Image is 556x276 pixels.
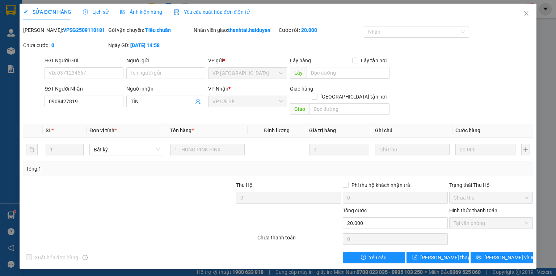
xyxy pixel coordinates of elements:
[476,255,481,260] span: printer
[83,255,88,260] span: info-circle
[369,254,387,262] span: Yêu cầu
[455,144,515,155] input: 0
[23,26,107,34] div: [PERSON_NAME]:
[349,181,413,189] span: Phí thu hộ khách nhận trả
[32,254,81,262] span: Xuất hóa đơn hàng
[454,218,528,229] span: Tại văn phòng
[317,93,389,101] span: [GEOGRAPHIC_DATA] tận nơi
[523,11,529,16] span: close
[23,9,71,15] span: SỬA ĐƠN HÀNG
[264,127,290,133] span: Định lượng
[309,144,369,155] input: 0
[94,144,160,155] span: Bất kỳ
[108,26,192,34] div: Gói vận chuyển:
[26,165,215,173] div: Tổng: 1
[174,9,180,15] img: icon
[290,103,309,115] span: Giao
[26,144,38,155] button: delete
[46,127,51,133] span: SL
[63,27,105,33] b: VPSG2509110181
[449,181,533,189] div: Trạng thái Thu Hộ
[120,9,125,14] span: picture
[420,254,478,262] span: [PERSON_NAME] thay đổi
[290,58,311,63] span: Lấy hàng
[174,9,250,15] span: Yêu cầu xuất hóa đơn điện tử
[236,182,253,188] span: Thu Hộ
[212,96,283,107] span: VP Cái Bè
[145,27,171,33] b: Tiêu chuẩn
[455,127,480,133] span: Cước hàng
[208,86,228,92] span: VP Nhận
[228,27,270,33] b: thanhtai.haiduyen
[170,144,245,155] input: VD: Bàn, Ghế
[89,127,117,133] span: Đơn vị tính
[407,252,469,263] button: save[PERSON_NAME] thay đổi
[126,57,205,64] div: Người gửi
[108,41,192,49] div: Ngày GD:
[412,255,417,260] span: save
[343,208,367,213] span: Tổng cước
[83,9,88,14] span: clock-circle
[120,9,162,15] span: Ảnh kiện hàng
[257,234,342,246] div: Chưa thanh toán
[195,99,201,104] span: user-add
[358,57,389,64] span: Lấy tận nơi
[130,42,160,48] b: [DATE] 14:58
[521,144,530,155] button: plus
[83,9,109,15] span: Lịch sử
[170,127,194,133] span: Tên hàng
[290,67,307,79] span: Lấy
[208,57,287,64] div: VP gửi
[516,4,536,24] button: Close
[301,27,317,33] b: 20.000
[449,208,497,213] label: Hình thức thanh toán
[484,254,535,262] span: [PERSON_NAME] và In
[23,41,107,49] div: Chưa cước :
[126,85,205,93] div: Người nhận
[51,42,54,48] b: 0
[309,127,336,133] span: Giá trị hàng
[361,255,366,260] span: exclamation-circle
[290,86,313,92] span: Giao hàng
[212,68,283,79] span: VP Sài Gòn
[309,103,389,115] input: Dọc đường
[45,57,123,64] div: SĐT Người Gửi
[343,252,405,263] button: exclamation-circleYêu cầu
[23,9,28,14] span: edit
[372,124,452,138] th: Ghi chú
[307,67,389,79] input: Dọc đường
[471,252,533,263] button: printer[PERSON_NAME] và In
[45,85,123,93] div: SĐT Người Nhận
[454,192,528,203] span: Chưa thu
[279,26,362,34] div: Cước rồi :
[194,26,277,34] div: Nhân viên giao:
[375,144,450,155] input: Ghi Chú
